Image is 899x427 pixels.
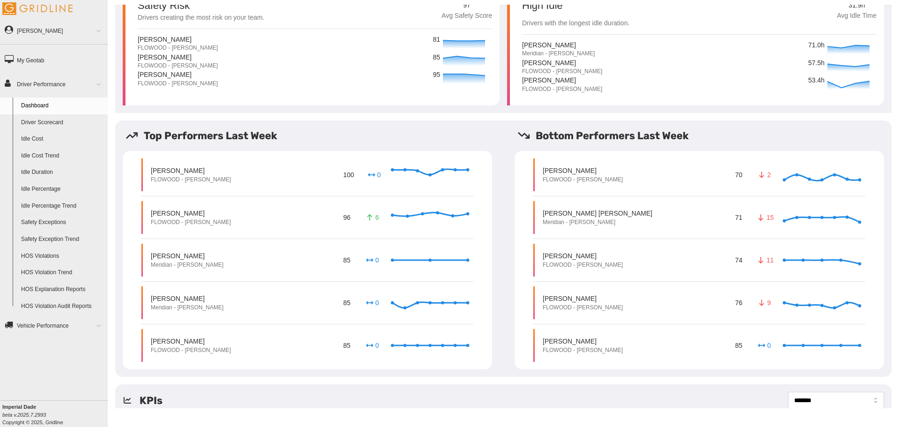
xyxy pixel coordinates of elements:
[151,304,223,312] p: Meridian - [PERSON_NAME]
[433,70,441,80] p: 95
[543,346,623,354] p: FLOWOOD - [PERSON_NAME]
[151,176,231,184] p: FLOWOOD - [PERSON_NAME]
[138,13,265,23] p: Drivers creating the most risk on your team.
[543,294,623,303] p: [PERSON_NAME]
[341,339,352,352] p: 85
[808,58,825,68] p: 57.5h
[733,339,744,352] p: 85
[17,248,108,265] a: HOS Violations
[522,75,602,85] p: [PERSON_NAME]
[543,337,623,346] p: [PERSON_NAME]
[2,2,73,15] img: Gridline
[543,304,623,312] p: FLOWOOD - [PERSON_NAME]
[341,168,355,181] p: 100
[733,168,744,181] p: 70
[151,166,231,175] p: [PERSON_NAME]
[341,296,352,309] p: 85
[522,0,630,11] p: High Idle
[341,211,352,224] p: 96
[138,52,218,62] p: [PERSON_NAME]
[433,35,441,45] p: 81
[808,40,825,51] p: 71.0h
[733,211,744,224] p: 71
[543,209,652,218] p: [PERSON_NAME] [PERSON_NAME]
[757,298,772,307] p: 9
[543,218,652,226] p: Meridian - [PERSON_NAME]
[17,264,108,281] a: HOS Violation Trend
[151,209,231,218] p: [PERSON_NAME]
[125,128,500,143] h5: Top Performers Last Week
[17,164,108,181] a: Idle Duration
[138,35,218,44] p: [PERSON_NAME]
[365,213,380,222] p: 6
[733,254,744,266] p: 74
[138,80,218,88] p: FLOWOOD - [PERSON_NAME]
[433,52,441,63] p: 85
[17,148,108,165] a: Idle Cost Trend
[151,346,231,354] p: FLOWOOD - [PERSON_NAME]
[138,62,218,70] p: FLOWOOD - [PERSON_NAME]
[17,214,108,231] a: Safety Exceptions
[543,176,623,184] p: FLOWOOD - [PERSON_NAME]
[151,337,231,346] p: [PERSON_NAME]
[17,198,108,215] a: Idle Percentage Trend
[17,97,108,114] a: Dashboard
[757,341,772,350] p: 0
[17,231,108,248] a: Safety Exception Trend
[365,255,380,265] p: 0
[543,251,623,261] p: [PERSON_NAME]
[517,128,892,143] h5: Bottom Performers Last Week
[522,85,602,93] p: FLOWOOD - [PERSON_NAME]
[17,181,108,198] a: Idle Percentage
[808,75,825,86] p: 53.4h
[2,404,36,410] b: Imperial Dade
[138,70,218,79] p: [PERSON_NAME]
[17,114,108,131] a: Driver Scorecard
[151,294,223,303] p: [PERSON_NAME]
[757,170,772,180] p: 2
[522,40,595,50] p: [PERSON_NAME]
[522,18,630,29] p: Drivers with the longest idle duration.
[522,67,602,75] p: FLOWOOD - [PERSON_NAME]
[522,50,595,58] p: Meridian - [PERSON_NAME]
[151,251,223,261] p: [PERSON_NAME]
[341,254,352,266] p: 85
[442,0,492,11] p: 97
[365,298,380,307] p: 0
[522,58,602,67] p: [PERSON_NAME]
[543,166,623,175] p: [PERSON_NAME]
[837,11,877,21] p: Avg Idle Time
[151,261,223,269] p: Meridian - [PERSON_NAME]
[17,298,108,315] a: HOS Violation Audit Reports
[140,393,162,408] h5: KPIs
[733,296,744,309] p: 76
[543,261,623,269] p: FLOWOOD - [PERSON_NAME]
[138,0,190,11] p: Safety Risk
[2,403,108,426] div: Copyright © 2025, Gridline
[17,131,108,148] a: Idle Cost
[442,11,492,21] p: Avg Safety Score
[17,281,108,298] a: HOS Explanation Reports
[2,412,46,418] i: beta v.2025.7.2993
[367,170,382,180] p: 0
[151,218,231,226] p: FLOWOOD - [PERSON_NAME]
[757,255,772,265] p: 11
[837,0,877,11] p: 31.9h
[365,341,380,350] p: 0
[757,213,772,222] p: 15
[138,44,218,52] p: FLOWOOD - [PERSON_NAME]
